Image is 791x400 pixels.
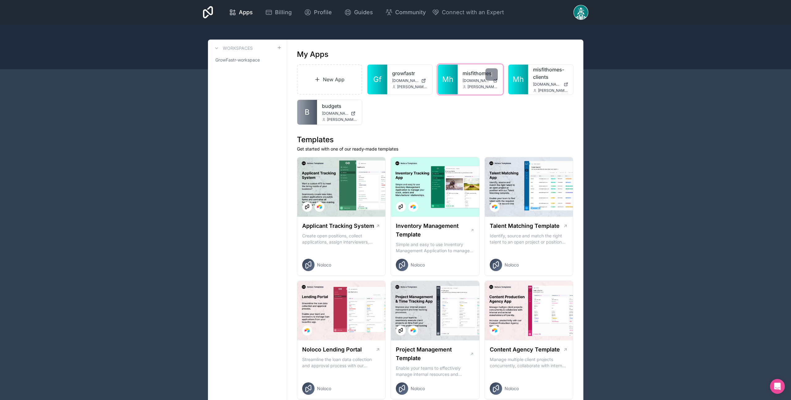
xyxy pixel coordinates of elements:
span: Mh [513,74,524,84]
span: Mh [442,74,453,84]
div: Open Intercom Messenger [770,379,785,394]
a: [DOMAIN_NAME] [322,111,357,116]
span: Noloco [505,262,519,268]
a: Mh [508,65,528,94]
p: Simple and easy to use Inventory Management Application to manage your stock, orders and Manufact... [396,241,474,254]
a: growfastr [392,70,427,77]
h1: Content Agency Template [490,345,560,354]
a: [DOMAIN_NAME] [463,78,498,83]
span: B [305,107,310,117]
span: Noloco [505,385,519,392]
a: Community [380,6,431,19]
p: Get started with one of our ready-made templates [297,146,573,152]
img: Airtable Logo [411,328,416,333]
span: [PERSON_NAME][EMAIL_ADDRESS][DOMAIN_NAME] [327,117,357,122]
span: [DOMAIN_NAME] [322,111,349,116]
span: Billing [275,8,292,17]
h1: Noloco Lending Portal [302,345,362,354]
span: Community [395,8,426,17]
span: Noloco [411,262,425,268]
a: misfithomes-clients [533,66,568,81]
a: GrowFastr-workspace [213,54,282,66]
a: [DOMAIN_NAME] [533,82,568,87]
span: [PERSON_NAME][EMAIL_ADDRESS][DOMAIN_NAME] [467,84,498,89]
span: [DOMAIN_NAME] [463,78,491,83]
a: budgets [322,102,357,110]
a: Gf [367,65,387,94]
h1: Talent Matching Template [490,222,560,230]
p: Streamline the loan data collection and approval process with our Lending Portal template. [302,356,381,369]
h1: My Apps [297,49,328,59]
img: Airtable Logo [492,204,497,209]
span: Noloco [411,385,425,392]
span: Profile [314,8,332,17]
h3: Workspaces [223,45,253,51]
a: Profile [299,6,337,19]
span: Guides [354,8,373,17]
h1: Inventory Management Template [396,222,470,239]
a: Guides [339,6,378,19]
span: Noloco [317,262,331,268]
a: [DOMAIN_NAME] [392,78,427,83]
h1: Project Management Template [396,345,470,363]
p: Identify, source and match the right talent to an open project or position with our Talent Matchi... [490,233,568,245]
p: Enable your teams to effectively manage internal resources and execute client projects on time. [396,365,474,377]
h1: Templates [297,135,573,145]
a: Billing [260,6,297,19]
a: New App [297,64,362,95]
a: B [297,100,317,125]
span: GrowFastr-workspace [215,57,260,63]
a: Workspaces [213,45,253,52]
h1: Applicant Tracking System [302,222,374,230]
span: Gf [373,74,382,84]
a: Apps [224,6,258,19]
a: Mh [438,65,458,94]
img: Airtable Logo [492,328,497,333]
a: misfithomes [463,70,498,77]
span: [DOMAIN_NAME] [533,82,561,87]
p: Manage multiple client projects concurrently, collaborate with internal and external stakeholders... [490,356,568,369]
span: [PERSON_NAME][EMAIL_ADDRESS][DOMAIN_NAME] [397,84,427,89]
span: [PERSON_NAME][EMAIL_ADDRESS][DOMAIN_NAME] [538,88,568,93]
p: Create open positions, collect applications, assign interviewers, centralise candidate feedback a... [302,233,381,245]
img: Airtable Logo [411,204,416,209]
span: Connect with an Expert [442,8,504,17]
span: Apps [239,8,253,17]
button: Connect with an Expert [432,8,504,17]
span: Noloco [317,385,331,392]
img: Airtable Logo [305,328,310,333]
span: [DOMAIN_NAME] [392,78,419,83]
img: Airtable Logo [317,204,322,209]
